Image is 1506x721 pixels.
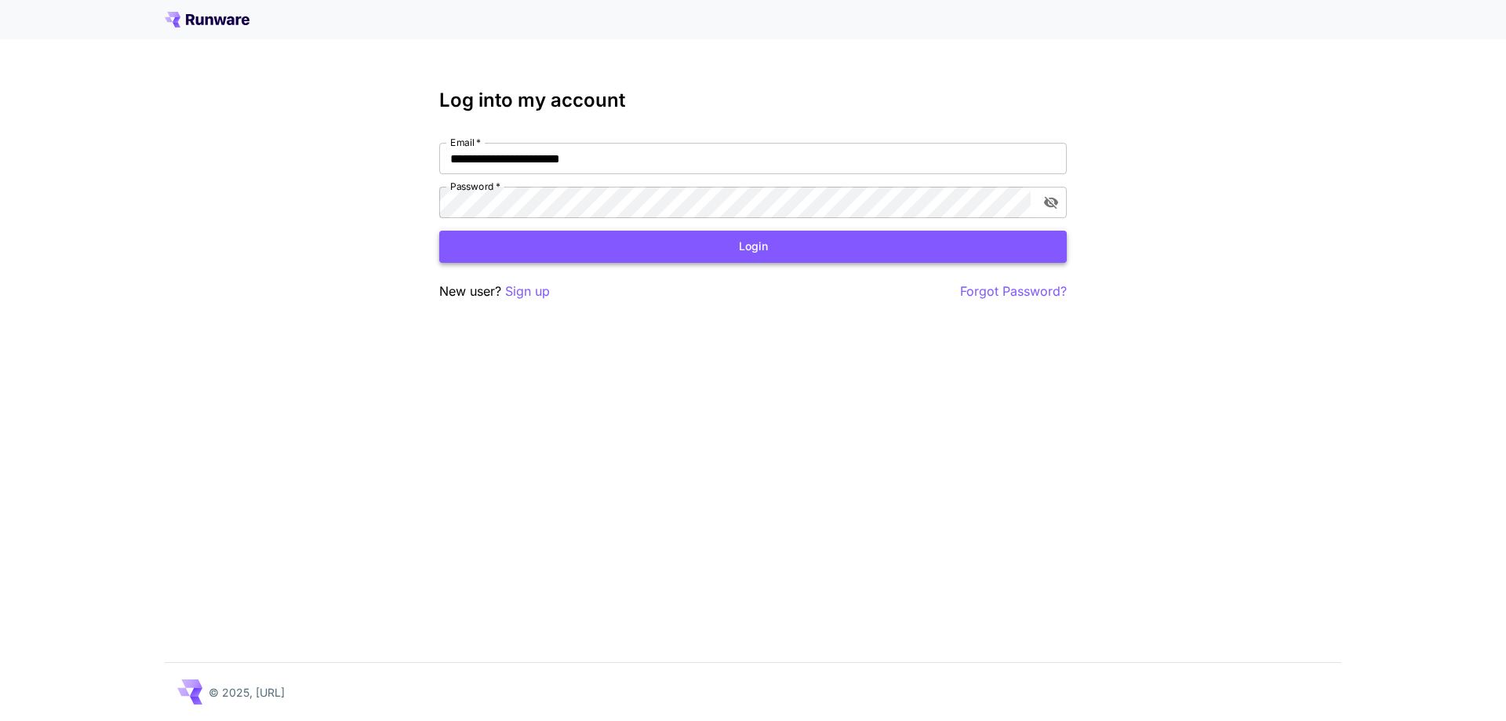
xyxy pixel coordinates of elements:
[1037,188,1065,217] button: toggle password visibility
[960,282,1067,301] button: Forgot Password?
[450,136,481,149] label: Email
[439,231,1067,263] button: Login
[505,282,550,301] button: Sign up
[209,684,285,701] p: © 2025, [URL]
[450,180,500,193] label: Password
[439,89,1067,111] h3: Log into my account
[439,282,550,301] p: New user?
